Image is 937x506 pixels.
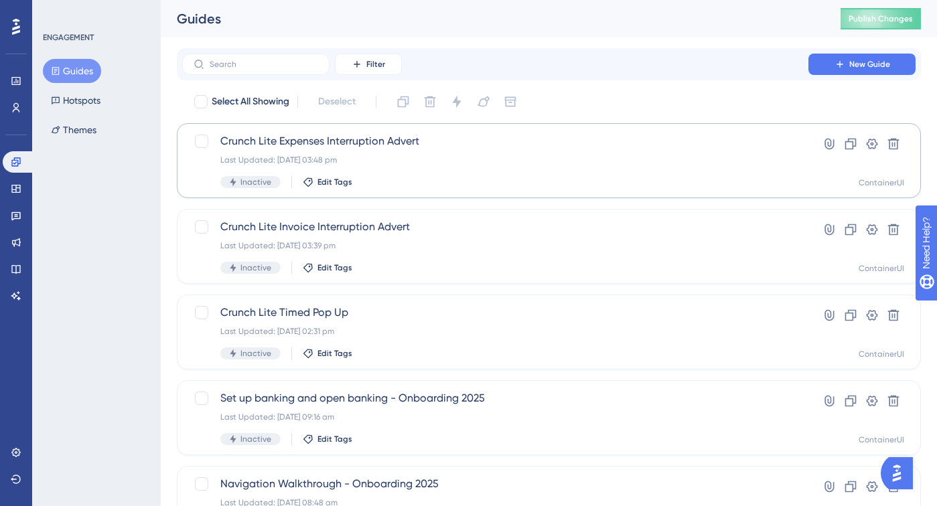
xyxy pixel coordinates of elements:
span: Crunch Lite Expenses Interruption Advert [220,133,770,149]
span: Navigation Walkthrough - Onboarding 2025 [220,476,770,492]
span: Publish Changes [849,13,913,24]
button: Publish Changes [841,8,921,29]
div: Last Updated: [DATE] 03:39 pm [220,240,770,251]
span: Inactive [240,262,271,273]
button: Edit Tags [303,434,352,444]
iframe: UserGuiding AI Assistant Launcher [881,453,921,493]
div: Guides [177,9,807,28]
button: Guides [43,59,101,83]
div: Last Updated: [DATE] 03:48 pm [220,155,770,165]
div: ContainerUI [859,349,904,359]
button: Filter [335,54,402,75]
span: Edit Tags [317,434,352,444]
div: ContainerUI [859,434,904,445]
div: Last Updated: [DATE] 02:31 pm [220,326,770,337]
span: Filter [366,59,385,70]
span: New Guide [849,59,890,70]
div: ENGAGEMENT [43,32,94,43]
button: Themes [43,118,104,142]
div: ContainerUI [859,177,904,188]
div: Last Updated: [DATE] 09:16 am [220,412,770,422]
span: Deselect [318,94,356,110]
span: Inactive [240,348,271,359]
span: Select All Showing [212,94,289,110]
span: Edit Tags [317,262,352,273]
span: Edit Tags [317,348,352,359]
button: Edit Tags [303,348,352,359]
span: Need Help? [31,3,84,19]
span: Inactive [240,177,271,187]
span: Crunch Lite Timed Pop Up [220,305,770,321]
span: Edit Tags [317,177,352,187]
span: Set up banking and open banking - Onboarding 2025 [220,390,770,406]
div: ContainerUI [859,263,904,274]
span: Crunch Lite Invoice Interruption Advert [220,219,770,235]
span: Inactive [240,434,271,444]
button: New Guide [808,54,916,75]
button: Deselect [306,90,368,114]
button: Edit Tags [303,177,352,187]
input: Search [210,60,318,69]
button: Hotspots [43,88,109,112]
button: Edit Tags [303,262,352,273]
